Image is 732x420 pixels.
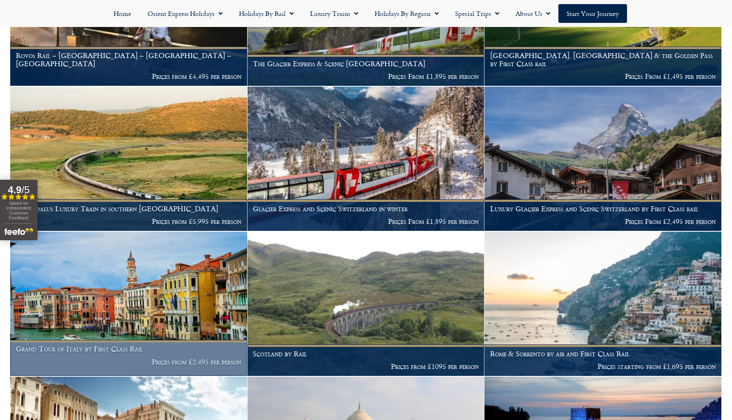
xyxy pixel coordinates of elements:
[253,217,479,226] p: Prices From £1,895 per person
[248,232,485,376] a: Scotland by Rail Prices from £1095 per person
[253,60,479,68] h1: The Glacier Express & Scenic [GEOGRAPHIC_DATA]
[10,232,248,376] a: Grand Tour of Italy by First Class Rail Prices from £2,495 per person
[490,350,716,358] h1: Rome & Sorrento by air and First Class Rail
[302,4,366,23] a: Luxury Trains
[490,205,716,213] h1: Luxury Glacier Express and Scenic Switzerland by First Class rail
[558,4,627,23] a: Start your Journey
[484,87,722,231] a: Luxury Glacier Express and Scenic Switzerland by First Class rail Prices From £2,495 per person
[16,51,242,67] h1: Rovos Rail – [GEOGRAPHIC_DATA] – [GEOGRAPHIC_DATA] – [GEOGRAPHIC_DATA]
[4,4,728,23] nav: Menu
[253,350,479,358] h1: Scotland by Rail
[16,205,242,213] h1: Al-Andalus Luxury Train in southern [GEOGRAPHIC_DATA]
[16,358,242,366] p: Prices from £2,495 per person
[447,4,507,23] a: Special Trips
[490,217,716,226] p: Prices From £2,495 per person
[484,232,722,376] a: Rome & Sorrento by air and First Class Rail Prices starting from £1,695 per person
[139,4,231,23] a: Orient Express Holidays
[16,217,242,226] p: Prices from £5,995 per person
[366,4,447,23] a: Holidays by Region
[231,4,302,23] a: Holidays by Rail
[105,4,139,23] a: Home
[490,362,716,371] p: Prices starting from £1,695 per person
[253,205,479,213] h1: Glacier Express and Scenic Switzerland in winter
[16,72,242,80] p: Prices from £4,495 per person
[490,51,716,67] h1: [GEOGRAPHIC_DATA], [GEOGRAPHIC_DATA] & the Golden Pass by First Class rail
[16,345,242,353] h1: Grand Tour of Italy by First Class Rail
[253,362,479,371] p: Prices from £1095 per person
[248,87,485,231] a: Glacier Express and Scenic Switzerland in winter Prices From £1,895 per person
[490,72,716,80] p: Prices From £1,495 per person
[253,72,479,80] p: Prices From £1,895 per person
[507,4,558,23] a: About Us
[10,87,248,231] a: Al-Andalus Luxury Train in southern [GEOGRAPHIC_DATA] Prices from £5,995 per person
